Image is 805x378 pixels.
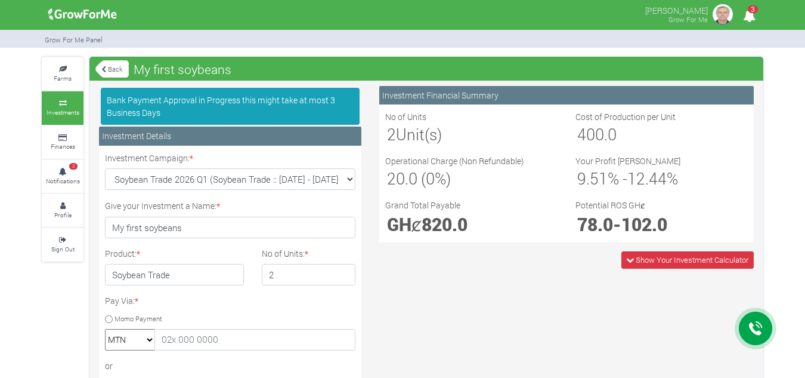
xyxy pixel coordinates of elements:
input: Investment Name/Title [105,217,355,238]
input: 02x 000 0000 [154,329,355,351]
small: Grow For Me [668,15,708,24]
a: Back [95,59,129,79]
img: growforme image [44,2,121,26]
a: 3 Notifications [42,160,83,193]
label: Your Profit [PERSON_NAME] [575,155,680,167]
a: Profile [42,194,83,227]
label: Potential ROS GHȼ [575,199,645,211]
span: 9.51 [577,168,608,189]
span: 400.0 [577,124,617,145]
label: Investment Campaign: [105,152,193,164]
small: Profile [54,211,72,219]
img: growforme image [711,2,735,26]
small: Momo Payment [114,314,162,323]
p: Bank Payment Approval in Progress this might take at most 3 Business Days [101,88,360,125]
label: Cost of Production per Unit [575,110,676,123]
label: No of Units [385,110,426,123]
h3: Unit(s) [387,125,556,144]
h3: % - % [577,169,746,188]
label: No of Units: [262,247,308,260]
h4: Soybean Trade [105,264,244,285]
small: Investments [47,108,79,116]
a: 3 [738,11,761,23]
div: Investment Details [99,127,361,145]
a: Finances [42,126,83,159]
span: 2 [387,124,396,145]
small: Sign Out [51,245,75,253]
span: 102.0 [621,212,667,236]
span: Show Your Investment Calculator [636,254,748,265]
p: [PERSON_NAME] [645,2,708,17]
small: Farms [54,74,72,82]
a: Farms [42,57,83,90]
div: or [105,359,355,372]
span: 3 [69,163,78,170]
small: Notifications [46,177,80,185]
label: Grand Total Payable [385,199,460,211]
a: Investments [42,91,83,124]
span: My first soybeans [131,57,234,81]
span: 78.0 [577,212,613,236]
label: Pay Via: [105,294,138,307]
h2: - [577,213,746,235]
a: Sign Out [42,228,83,261]
label: Product: [105,247,140,260]
div: Investment Financial Summary [379,86,754,105]
span: 3 [748,5,758,13]
span: 820.0 [422,212,467,236]
h2: GHȼ [387,213,556,235]
i: Notifications [738,2,761,29]
small: Finances [51,142,75,150]
small: Grow For Me Panel [45,35,103,44]
label: Give your Investment a Name: [105,199,220,212]
label: Operational Charge (Non Refundable) [385,155,524,167]
span: 20.0 (0%) [387,168,451,189]
span: 12.44 [627,168,667,189]
input: Momo Payment [105,315,113,323]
